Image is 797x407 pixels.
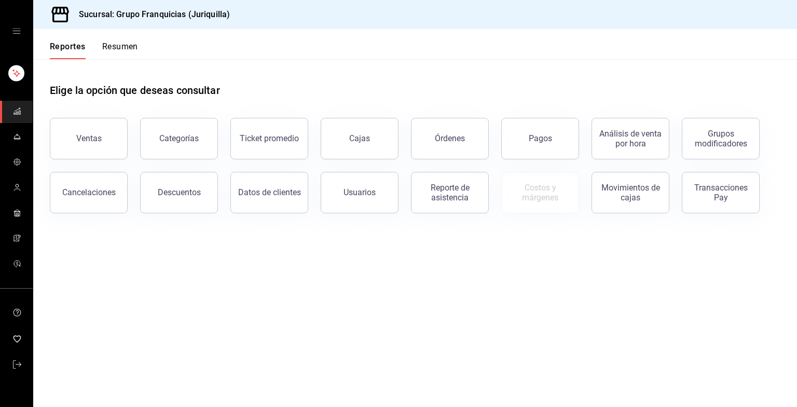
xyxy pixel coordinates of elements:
[240,133,299,143] div: Ticket promedio
[62,187,116,197] div: Cancelaciones
[592,172,669,213] button: Movimientos de cajas
[508,183,572,202] div: Costos y márgenes
[501,172,579,213] button: Contrata inventarios para ver este reporte
[411,118,489,159] button: Órdenes
[12,27,21,35] button: cajón abierto
[689,129,753,148] div: Grupos modificadores
[230,118,308,159] button: Ticket promedio
[349,132,370,145] div: Cajas
[238,187,301,197] div: Datos de clientes
[50,42,138,59] div: Pestañas de navegación
[76,133,102,143] div: Ventas
[343,187,376,197] div: Usuarios
[140,172,218,213] button: Descuentos
[321,118,398,159] a: Cajas
[598,183,663,202] div: Movimientos de cajas
[592,118,669,159] button: Análisis de venta por hora
[418,183,482,202] div: Reporte de asistencia
[230,172,308,213] button: Datos de clientes
[158,187,201,197] div: Descuentos
[682,118,760,159] button: Grupos modificadores
[689,183,753,202] div: Transacciones Pay
[159,133,199,143] div: Categorías
[411,172,489,213] button: Reporte de asistencia
[598,129,663,148] div: Análisis de venta por hora
[140,118,218,159] button: Categorías
[529,133,552,143] div: Pagos
[50,172,128,213] button: Cancelaciones
[50,42,86,52] font: Reportes
[50,83,220,98] h1: Elige la opción que deseas consultar
[682,172,760,213] button: Transacciones Pay
[501,118,579,159] button: Pagos
[435,133,465,143] div: Órdenes
[102,42,138,59] button: Resumen
[71,8,230,21] h3: Sucursal: Grupo Franquicias (Juriquilla)
[321,172,398,213] button: Usuarios
[50,118,128,159] button: Ventas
